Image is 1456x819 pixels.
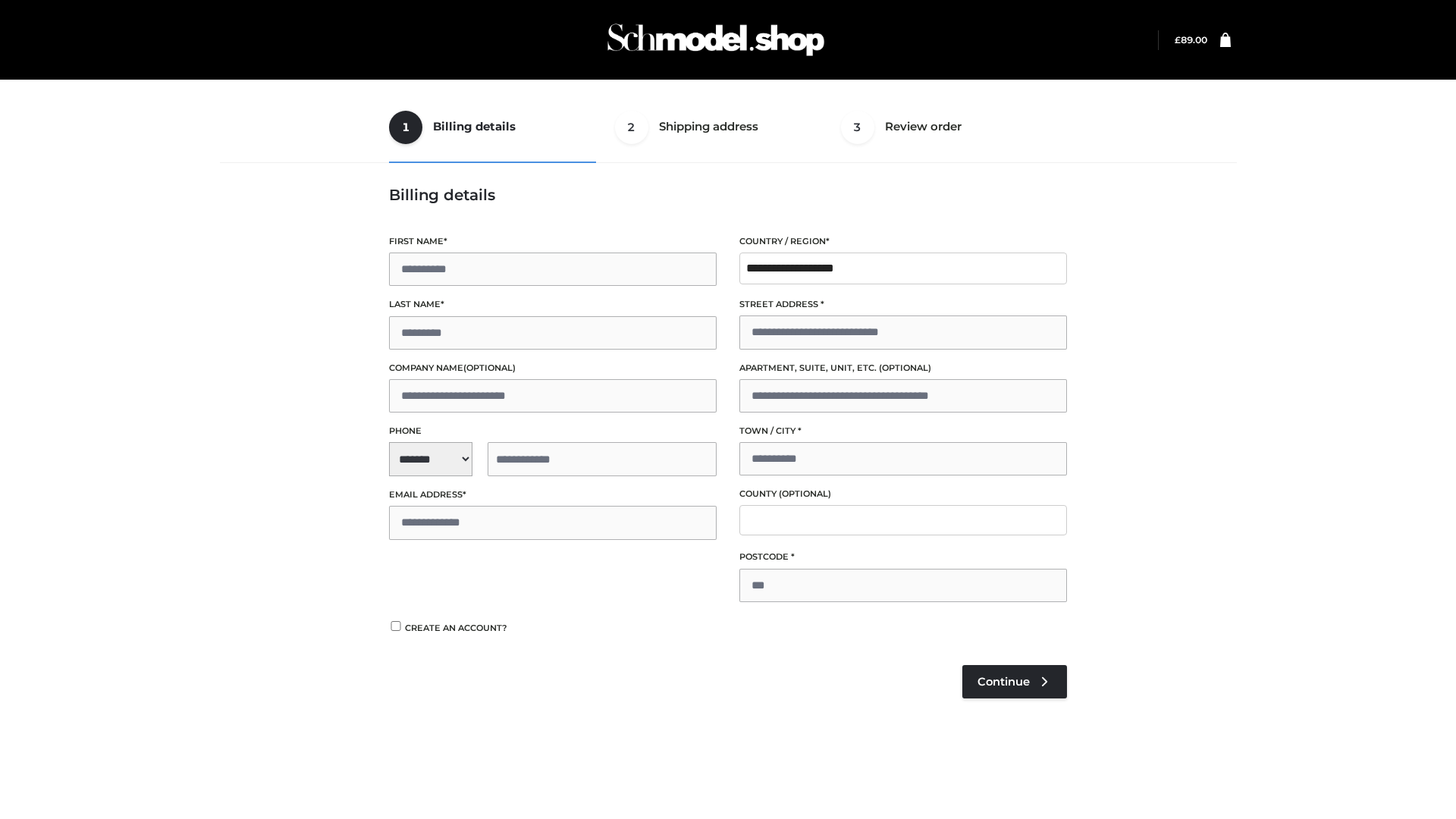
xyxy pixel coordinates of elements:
[779,488,831,499] span: (optional)
[977,675,1030,689] span: Continue
[739,361,1067,375] label: Apartment, suite, unit, etc.
[389,297,717,312] label: Last name
[1175,34,1207,45] a: £89.00
[1175,34,1207,45] bdi: 89.00
[1175,34,1181,45] span: £
[739,550,1067,564] label: Postcode
[389,424,717,438] label: Phone
[389,361,717,375] label: Company name
[389,488,717,502] label: Email address
[879,362,931,373] span: (optional)
[463,362,516,373] span: (optional)
[739,234,1067,249] label: Country / Region
[962,665,1067,698] a: Continue
[389,621,403,631] input: Create an account?
[389,186,1067,204] h3: Billing details
[389,234,717,249] label: First name
[739,297,1067,312] label: Street address
[602,10,830,70] img: Schmodel Admin 964
[739,424,1067,438] label: Town / City
[739,487,1067,501] label: County
[405,623,507,633] span: Create an account?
